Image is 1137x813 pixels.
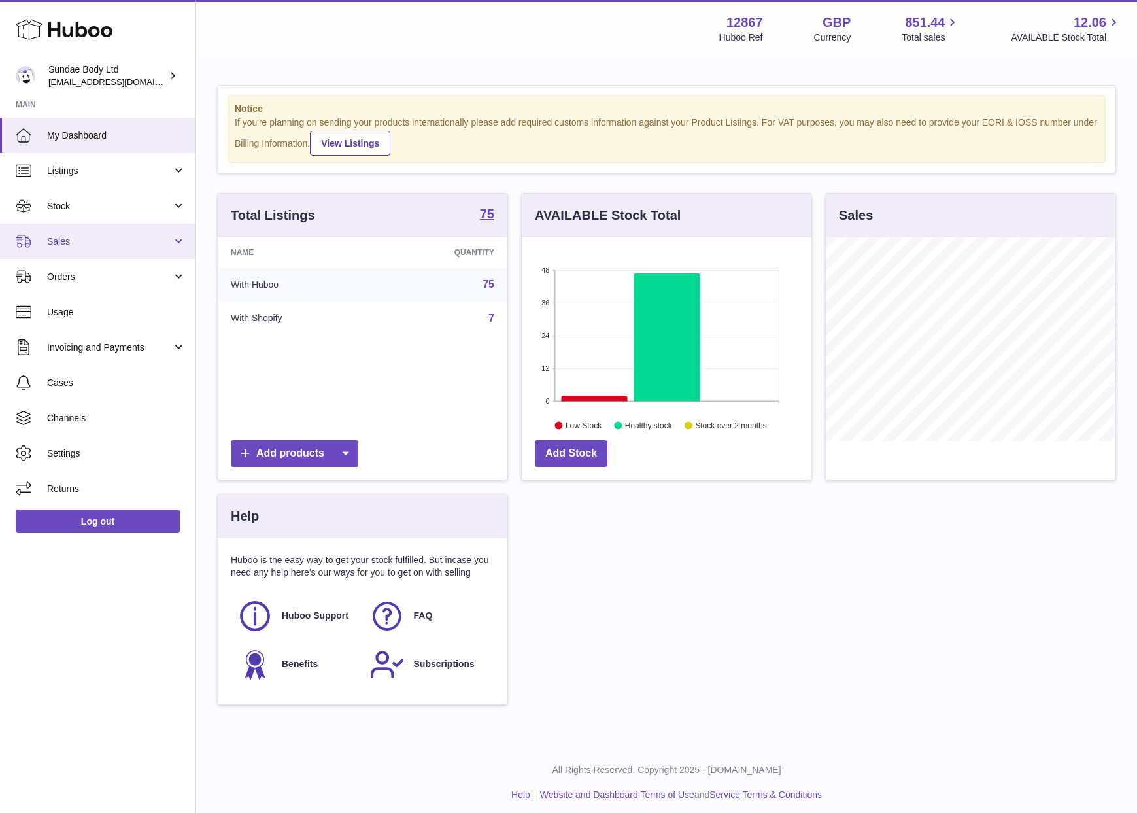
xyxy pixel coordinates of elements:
img: kirstie@sundaebody.com [16,66,35,86]
span: Sales [47,235,172,248]
h3: Sales [839,207,873,224]
li: and [535,789,822,801]
a: View Listings [310,131,390,156]
h3: AVAILABLE Stock Total [535,207,681,224]
strong: 75 [480,207,494,220]
span: AVAILABLE Stock Total [1011,31,1121,44]
td: With Shopify [218,302,374,336]
a: FAQ [369,598,488,634]
span: Settings [47,447,186,460]
text: 36 [541,299,549,307]
span: My Dashboard [47,130,186,142]
a: Help [511,789,530,800]
a: Log out [16,510,180,533]
span: Cases [47,377,186,389]
a: 7 [488,313,494,324]
span: Listings [47,165,172,177]
text: 24 [541,332,549,339]
div: Sundae Body Ltd [48,63,166,88]
strong: 12867 [726,14,763,31]
p: Huboo is the easy way to get your stock fulfilled. But incase you need any help here's our ways f... [231,554,494,579]
td: With Huboo [218,268,374,302]
span: Usage [47,306,186,319]
a: Service Terms & Conditions [709,789,822,800]
a: Subscriptions [369,647,488,682]
span: Stock [47,200,172,213]
a: 75 [480,207,494,223]
span: Orders [47,271,172,283]
span: Total sales [902,31,960,44]
a: Add Stock [535,440,607,467]
span: FAQ [414,610,433,622]
text: 0 [545,397,549,405]
span: 12.06 [1074,14,1106,31]
a: Website and Dashboard Terms of Use [540,789,694,800]
a: 851.44 Total sales [902,14,960,44]
text: Low Stock [566,421,602,430]
div: If you're planning on sending your products internationally please add required customs informati... [235,116,1098,156]
a: Benefits [237,647,356,682]
a: 75 [483,279,494,290]
text: Stock over 2 months [695,421,766,430]
text: 48 [541,266,549,274]
span: Invoicing and Payments [47,341,172,354]
span: Subscriptions [414,658,475,670]
div: Huboo Ref [719,31,763,44]
a: Add products [231,440,358,467]
a: 12.06 AVAILABLE Stock Total [1011,14,1121,44]
text: Healthy stock [625,421,673,430]
text: 12 [541,364,549,372]
span: Huboo Support [282,610,348,622]
h3: Total Listings [231,207,315,224]
h3: Help [231,508,259,525]
th: Name [218,237,374,268]
div: Currency [814,31,851,44]
strong: GBP [823,14,851,31]
span: 851.44 [905,14,945,31]
span: [EMAIL_ADDRESS][DOMAIN_NAME] [48,77,192,87]
th: Quantity [374,237,507,268]
span: Benefits [282,658,318,670]
p: All Rights Reserved. Copyright 2025 - [DOMAIN_NAME] [207,764,1127,776]
a: Huboo Support [237,598,356,634]
span: Channels [47,412,186,424]
strong: Notice [235,103,1098,115]
span: Returns [47,483,186,495]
